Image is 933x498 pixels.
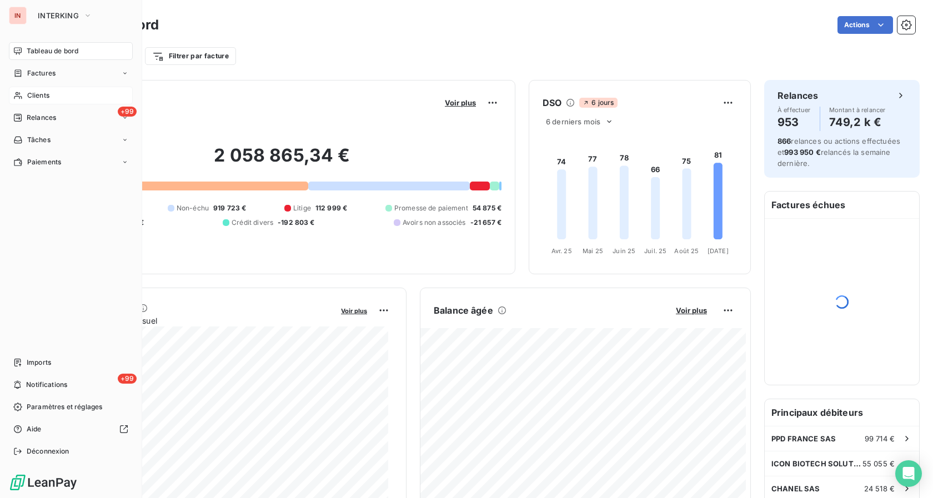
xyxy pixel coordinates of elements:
span: Tâches [27,135,51,145]
tspan: Juin 25 [613,247,635,255]
span: 112 999 € [315,203,347,213]
h4: 953 [777,113,811,131]
span: 993 950 € [784,148,820,157]
h2: 2 058 865,34 € [63,144,501,178]
span: Factures [27,68,56,78]
tspan: Avr. 25 [551,247,572,255]
span: Litige [293,203,311,213]
span: Montant à relancer [829,107,886,113]
h6: DSO [543,96,561,109]
span: Clients [27,90,49,100]
span: ICON BIOTECH SOLUTION [771,459,862,468]
span: -192 803 € [278,218,315,228]
span: PPD FRANCE SAS [771,434,836,443]
span: 6 jours [579,98,617,108]
span: Paramètres et réglages [27,402,102,412]
span: relances ou actions effectuées et relancés la semaine dernière. [777,137,900,168]
span: 99 714 € [865,434,895,443]
span: Avoirs non associés [403,218,466,228]
h6: Balance âgée [434,304,493,317]
button: Actions [837,16,893,34]
span: 919 723 € [213,203,246,213]
span: INTERKING [38,11,79,20]
span: 24 518 € [864,484,895,493]
span: Voir plus [445,98,476,107]
span: Non-échu [177,203,209,213]
span: Crédit divers [232,218,273,228]
span: Promesse de paiement [394,203,468,213]
h4: 749,2 k € [829,113,886,131]
span: Voir plus [341,307,367,315]
h6: Principaux débiteurs [765,399,919,426]
span: CHANEL SAS [771,484,820,493]
span: 866 [777,137,791,145]
h6: Factures échues [765,192,919,218]
span: -21 657 € [470,218,501,228]
button: Filtrer par facture [145,47,236,65]
div: Open Intercom Messenger [895,460,922,487]
img: Logo LeanPay [9,474,78,491]
div: IN [9,7,27,24]
tspan: [DATE] [708,247,729,255]
span: Déconnexion [27,446,69,456]
span: Voir plus [676,306,707,315]
tspan: Juil. 25 [644,247,666,255]
span: 54 875 € [473,203,501,213]
span: Imports [27,358,51,368]
tspan: Août 25 [674,247,699,255]
span: Paiements [27,157,61,167]
span: +99 [118,374,137,384]
tspan: Mai 25 [583,247,603,255]
span: Aide [27,424,42,434]
button: Voir plus [442,98,479,108]
span: 6 derniers mois [546,117,600,126]
span: Tableau de bord [27,46,78,56]
span: Relances [27,113,56,123]
h6: Relances [777,89,818,102]
span: Chiffre d'affaires mensuel [63,315,333,326]
button: Voir plus [673,305,710,315]
a: Aide [9,420,133,438]
span: +99 [118,107,137,117]
span: 55 055 € [862,459,895,468]
span: Notifications [26,380,67,390]
span: À effectuer [777,107,811,113]
button: Voir plus [338,305,370,315]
